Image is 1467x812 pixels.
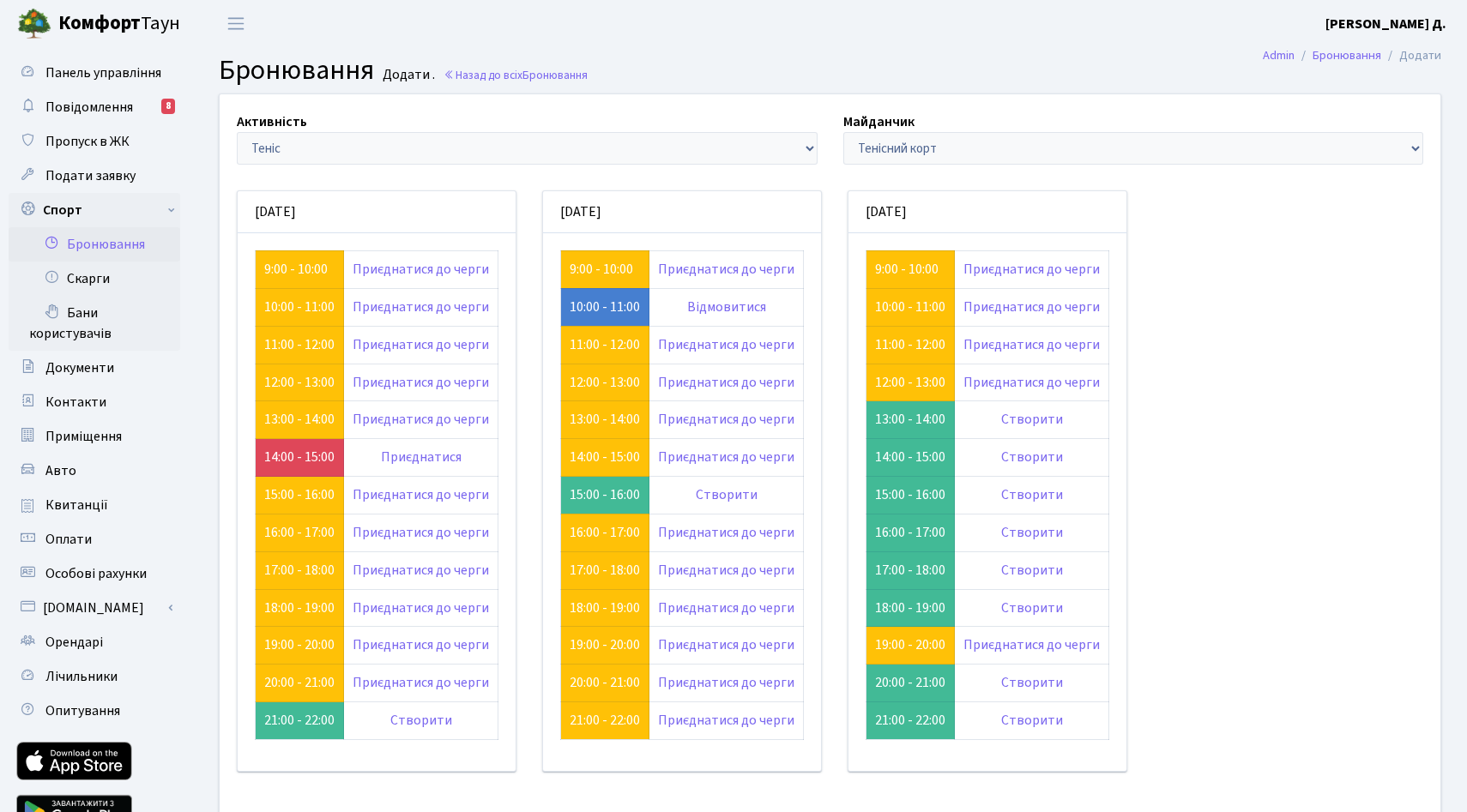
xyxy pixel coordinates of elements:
a: 9:00 - 10:00 [570,260,633,279]
a: 13:00 - 14:00 [264,410,335,429]
a: Опитування [9,694,180,728]
div: 8 [161,99,175,114]
b: [PERSON_NAME] Д. [1325,15,1446,33]
span: Контакти [45,393,106,412]
a: Створити [1001,561,1063,580]
span: Приміщення [45,427,122,446]
a: 11:00 - 12:00 [875,335,945,354]
div: [DATE] [543,191,821,233]
a: Лічильники [9,659,180,694]
a: Приєднатися до черги [353,298,489,316]
a: Приєднатися до черги [963,260,1100,279]
a: Приєднатися до черги [353,373,489,392]
a: Авто [9,454,180,488]
a: 11:00 - 12:00 [570,335,640,354]
a: Створити [1001,523,1063,542]
span: Повідомлення [45,98,133,117]
a: Квитанції [9,488,180,522]
div: [DATE] [238,191,516,233]
a: Admin [1263,46,1295,64]
a: 12:00 - 13:00 [264,373,335,392]
a: Приєднатися до черги [658,260,794,279]
td: 18:00 - 19:00 [866,589,955,627]
small: Додати . [379,67,435,83]
a: Спорт [9,193,180,227]
a: Створити [1001,598,1063,617]
img: logo.png [17,7,51,41]
td: 14:00 - 15:00 [866,439,955,477]
a: Створити [390,711,452,730]
a: 14:00 - 15:00 [264,448,335,466]
a: 16:00 - 17:00 [570,523,640,542]
a: 12:00 - 13:00 [875,373,945,392]
a: Створити [1001,711,1063,730]
a: Створити [1001,448,1063,466]
a: Приєднатися до черги [658,561,794,580]
a: Орендарі [9,625,180,659]
a: Створити [1001,673,1063,692]
a: Приєднатися до черги [353,523,489,542]
a: 15:00 - 16:00 [264,485,335,504]
a: [DOMAIN_NAME] [9,591,180,625]
a: Приєднатися до черги [658,523,794,542]
a: Створити [696,485,758,504]
span: Опитування [45,701,120,720]
a: Документи [9,351,180,385]
a: 13:00 - 14:00 [570,410,640,429]
a: Приєднатися до черги [353,635,489,654]
a: 19:00 - 20:00 [570,635,640,654]
span: Бронювання [522,67,588,83]
a: 19:00 - 20:00 [875,635,945,654]
a: Приєднатися до черги [353,410,489,429]
td: 21:00 - 22:00 [866,702,955,740]
label: Активність [237,111,307,132]
td: 20:00 - 21:00 [866,665,955,702]
a: 17:00 - 18:00 [570,561,640,580]
a: Приєднатися [381,448,462,466]
a: Приєднатися до черги [658,448,794,466]
a: Бронювання [9,227,180,262]
a: Створити [1001,410,1063,429]
a: Пропуск в ЖК [9,124,180,159]
a: Оплати [9,522,180,556]
td: 17:00 - 18:00 [866,551,955,589]
td: 13:00 - 14:00 [866,401,955,439]
a: Бани користувачів [9,296,180,351]
a: 10:00 - 11:00 [264,298,335,316]
a: Приєднатися до черги [963,635,1100,654]
span: Подати заявку [45,166,136,185]
a: 21:00 - 22:00 [570,711,640,730]
a: Приєднатися до черги [353,561,489,580]
label: Майданчик [843,111,915,132]
nav: breadcrumb [1237,38,1467,74]
li: Додати [1381,46,1441,65]
a: Назад до всіхБронювання [444,67,588,83]
a: Приєднатися до черги [658,711,794,730]
a: 9:00 - 10:00 [875,260,939,279]
a: Бронювання [1313,46,1381,64]
span: Пропуск в ЖК [45,132,130,151]
span: Авто [45,461,76,480]
a: Скарги [9,262,180,296]
a: Приєднатися до черги [353,260,489,279]
a: Панель управління [9,56,180,90]
a: [PERSON_NAME] Д. [1325,14,1446,34]
b: Комфорт [58,9,141,37]
button: Переключити навігацію [214,9,257,38]
a: 20:00 - 21:00 [570,673,640,692]
a: 18:00 - 19:00 [264,598,335,617]
a: Подати заявку [9,159,180,193]
a: 20:00 - 21:00 [264,673,335,692]
span: Орендарі [45,633,103,652]
a: 18:00 - 19:00 [570,598,640,617]
a: Приєднатися до черги [658,635,794,654]
a: 10:00 - 11:00 [570,298,640,316]
a: Приєднатися до черги [658,598,794,617]
td: 15:00 - 16:00 [866,477,955,514]
div: [DATE] [848,191,1126,233]
span: Оплати [45,530,92,549]
span: Квитанції [45,496,108,514]
a: 16:00 - 17:00 [264,523,335,542]
td: 16:00 - 17:00 [866,514,955,551]
a: Приєднатися до черги [658,373,794,392]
